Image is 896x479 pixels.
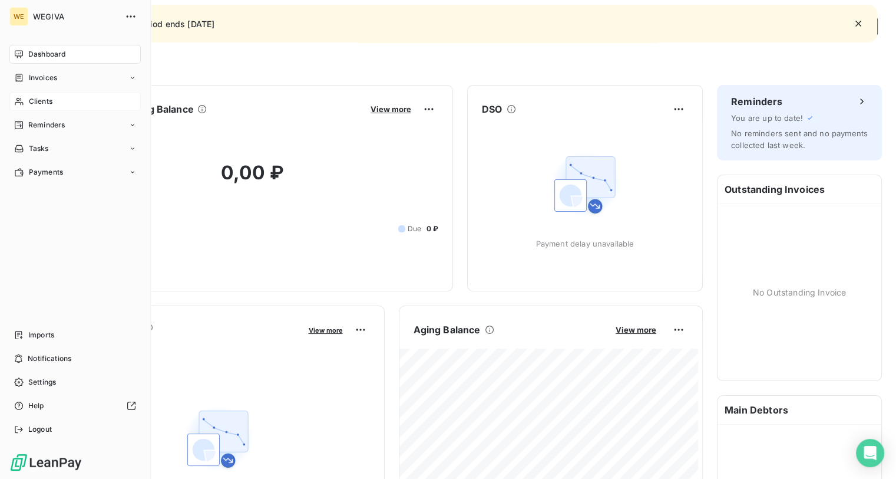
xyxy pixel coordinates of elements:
span: Notifications [28,353,71,364]
span: Payment delay unavailable [536,239,634,248]
a: Tasks [9,139,141,158]
span: Your trial period ends [DATE] [98,18,214,30]
button: View more [305,324,346,335]
span: Monthly Revenue [67,334,300,347]
span: Settings [28,377,56,388]
span: View more [616,325,656,334]
a: Dashboard [9,45,141,64]
a: Payments [9,163,141,182]
h6: Outstanding Invoices [718,175,881,204]
img: Empty state [547,147,623,222]
span: Tasks [29,143,49,154]
span: View more [309,326,343,334]
button: View more [367,104,415,114]
a: Invoices [9,68,141,87]
span: 0 ₽ [426,224,438,234]
span: Imports [28,330,54,340]
a: Settings [9,373,141,392]
button: View more [612,324,660,335]
h6: Aging Balance [414,323,481,337]
span: WEGIVA [33,12,118,21]
h6: Reminders [731,94,782,109]
img: Empty state [180,401,256,477]
span: Clients [29,96,52,107]
span: Reminders [28,120,65,130]
span: Due [408,224,421,234]
h6: DSO [482,102,502,116]
span: Payments [29,167,63,178]
span: Help [28,401,44,411]
span: Invoices [29,73,57,83]
a: Help [9,396,141,415]
span: No Outstanding Invoice [753,286,846,298]
a: Reminders [9,116,141,134]
span: View more [371,104,411,114]
img: Logo LeanPay [9,453,82,472]
span: You are up to date! [731,113,803,123]
span: No reminders sent and no payments collected last week. [731,129,868,150]
a: Imports [9,326,141,345]
a: Clients [9,92,141,111]
span: Logout [28,424,52,435]
h2: 0,00 ₽ [67,161,438,196]
div: Open Intercom Messenger [856,439,884,467]
span: Dashboard [28,49,65,60]
h6: Main Debtors [718,396,881,424]
div: WE [9,7,28,26]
